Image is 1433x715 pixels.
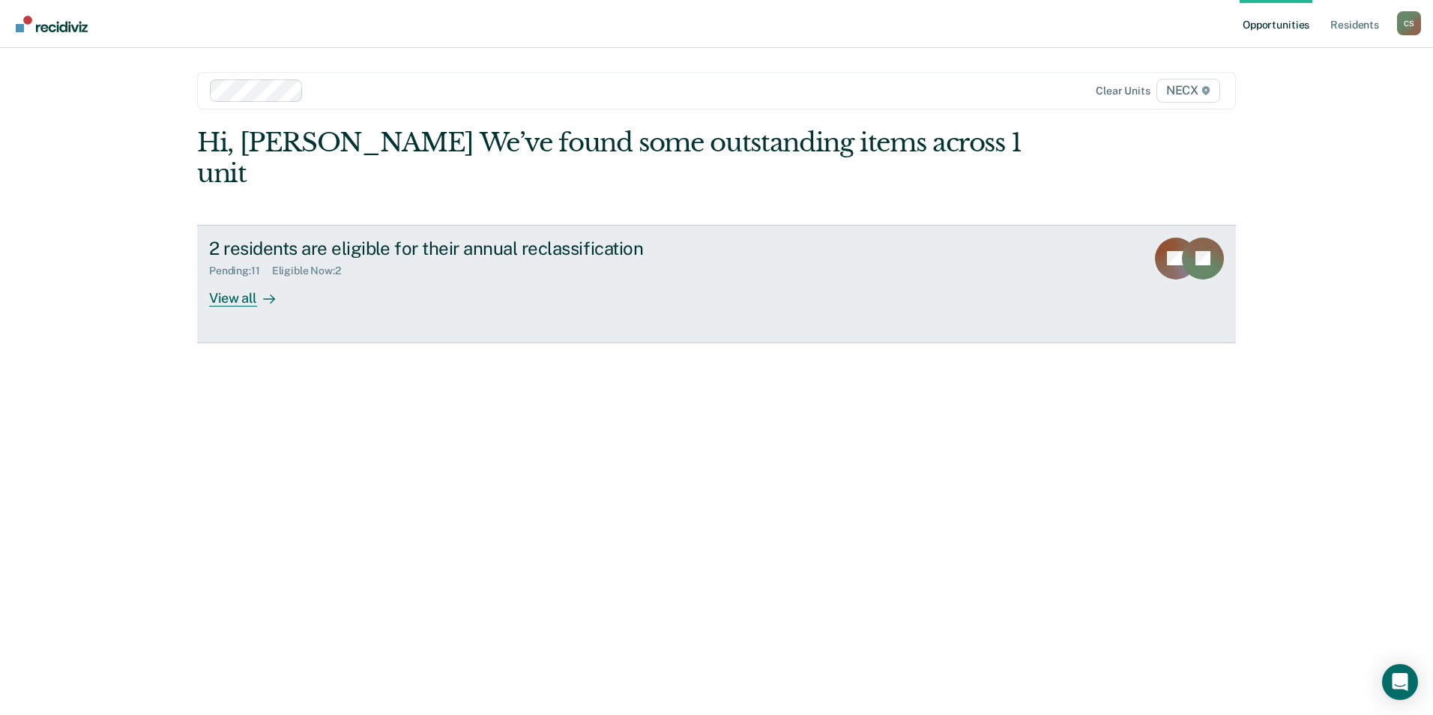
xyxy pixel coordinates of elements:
div: Pending : 11 [209,265,272,277]
img: Recidiviz [16,16,88,32]
button: Profile dropdown button [1397,11,1421,35]
div: 2 residents are eligible for their annual reclassification [209,238,735,259]
a: 2 residents are eligible for their annual reclassificationPending:11Eligible Now:2View all [197,225,1236,343]
div: View all [209,277,293,307]
div: Clear units [1096,85,1150,97]
div: Open Intercom Messenger [1382,664,1418,700]
div: Hi, [PERSON_NAME] We’ve found some outstanding items across 1 unit [197,127,1028,189]
div: C S [1397,11,1421,35]
span: NECX [1156,79,1220,103]
div: Eligible Now : 2 [272,265,353,277]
